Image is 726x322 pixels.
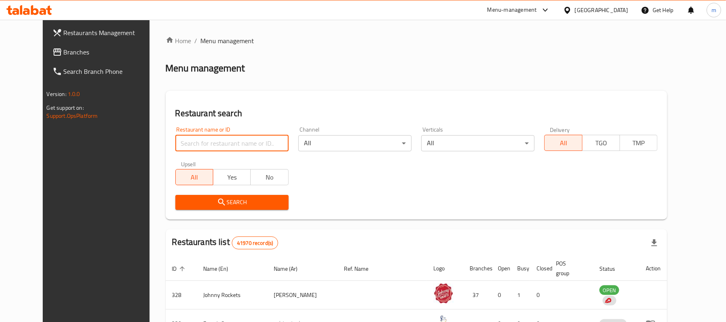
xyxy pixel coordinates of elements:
[620,135,657,151] button: TMP
[47,111,98,121] a: Support.OpsPlatform
[46,23,164,42] a: Restaurants Management
[46,42,164,62] a: Branches
[68,89,80,99] span: 1.0.0
[575,6,628,15] div: [GEOGRAPHIC_DATA]
[47,89,67,99] span: Version:
[582,135,620,151] button: TGO
[46,62,164,81] a: Search Branch Phone
[599,264,626,274] span: Status
[166,281,197,309] td: 328
[201,36,254,46] span: Menu management
[487,5,537,15] div: Menu-management
[175,195,289,210] button: Search
[604,297,612,304] img: delivery hero logo
[175,107,658,119] h2: Restaurant search
[182,197,282,207] span: Search
[204,264,239,274] span: Name (En)
[511,281,530,309] td: 1
[427,256,463,281] th: Logo
[172,264,187,274] span: ID
[433,283,453,303] img: Johnny Rockets
[232,239,278,247] span: 41970 record(s)
[530,281,549,309] td: 0
[47,102,84,113] span: Get support on:
[491,281,511,309] td: 0
[195,36,198,46] li: /
[267,281,337,309] td: [PERSON_NAME]
[216,171,248,183] span: Yes
[344,264,379,274] span: Ref. Name
[175,169,213,185] button: All
[250,169,288,185] button: No
[166,36,191,46] a: Home
[463,281,491,309] td: 37
[298,135,412,151] div: All
[530,256,549,281] th: Closed
[166,62,245,75] h2: Menu management
[64,28,158,38] span: Restaurants Management
[181,161,196,167] label: Upsell
[556,259,583,278] span: POS group
[548,137,579,149] span: All
[175,135,289,151] input: Search for restaurant name or ID..
[232,236,278,249] div: Total records count
[711,6,716,15] span: m
[274,264,308,274] span: Name (Ar)
[64,47,158,57] span: Branches
[197,281,268,309] td: Johnny Rockets
[599,286,619,295] span: OPEN
[645,233,664,253] div: Export file
[179,171,210,183] span: All
[639,256,667,281] th: Action
[213,169,251,185] button: Yes
[511,256,530,281] th: Busy
[623,137,654,149] span: TMP
[491,256,511,281] th: Open
[166,36,668,46] nav: breadcrumb
[586,137,617,149] span: TGO
[463,256,491,281] th: Branches
[172,236,279,249] h2: Restaurants list
[550,127,570,132] label: Delivery
[544,135,582,151] button: All
[254,171,285,183] span: No
[599,285,619,295] div: OPEN
[64,67,158,76] span: Search Branch Phone
[603,296,616,305] div: Indicates that the vendor menu management has been moved to DH Catalog service
[421,135,535,151] div: All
